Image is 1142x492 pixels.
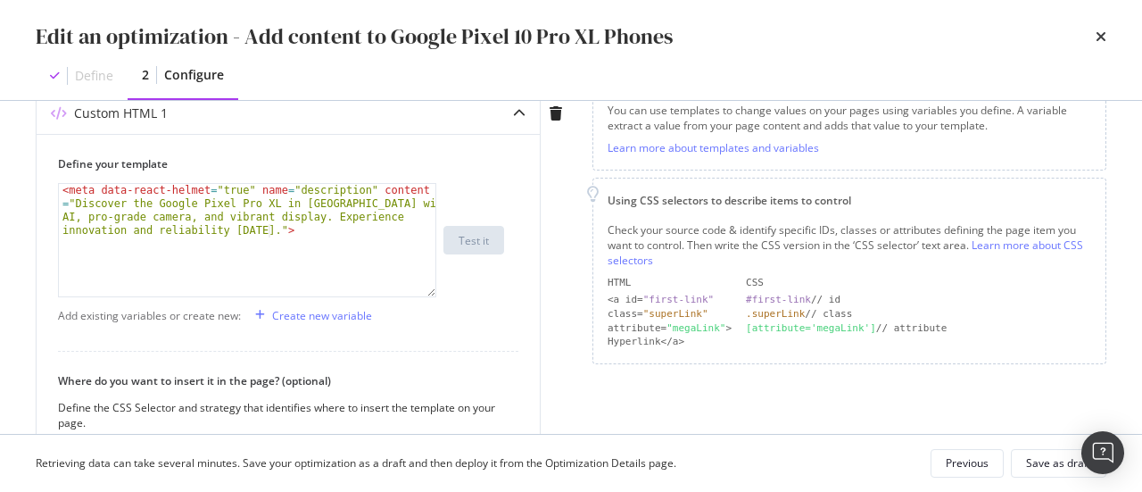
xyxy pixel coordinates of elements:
div: Add existing variables or create new: [58,308,241,323]
div: // id [746,293,1091,307]
button: Create new variable [248,301,372,329]
div: "first-link" [643,294,714,305]
div: #first-link [746,294,811,305]
div: times [1096,21,1106,52]
button: Test it [443,226,504,254]
div: Retrieving data can take several minutes. Save your optimization as a draft and then deploy it fr... [36,455,676,471]
div: Create new variable [272,308,372,323]
div: Save as draft [1026,455,1091,471]
div: Using CSS selectors to describe items to control [608,193,1091,208]
div: Configure [164,66,224,84]
div: class= [608,307,732,321]
div: Edit an optimization - Add content to Google Pixel 10 Pro XL Phones [36,21,673,52]
button: Save as draft [1011,449,1106,478]
div: "megaLink" [666,322,725,334]
a: Learn more about CSS selectors [608,238,1083,268]
div: attribute= > [608,321,732,336]
label: Where do you want to insert it in the page? (optional) [58,373,504,388]
div: [attribute='megaLink'] [746,322,876,334]
div: 2 [142,66,149,84]
div: CSS [746,276,1091,290]
div: // class [746,307,1091,321]
div: Open Intercom Messenger [1081,431,1124,474]
a: Learn more about templates and variables [608,140,819,155]
div: <a id= [608,293,732,307]
div: Check your source code & identify specific IDs, classes or attributes defining the page item you ... [608,222,1091,268]
div: Define the CSS Selector and strategy that identifies where to insert the template on your page. [58,400,504,430]
div: // attribute [746,321,1091,336]
div: "superLink" [643,308,708,320]
div: .superLink [746,308,805,320]
button: Previous [931,449,1004,478]
div: HTML [608,276,732,290]
div: Custom HTML 1 [74,104,168,122]
label: Define your template [58,156,504,171]
div: Define [75,67,113,85]
div: Previous [946,455,989,471]
div: Hyperlink</a> [608,335,732,349]
div: Test it [459,233,489,248]
div: You can use templates to change values on your pages using variables you define. A variable extra... [608,103,1091,133]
